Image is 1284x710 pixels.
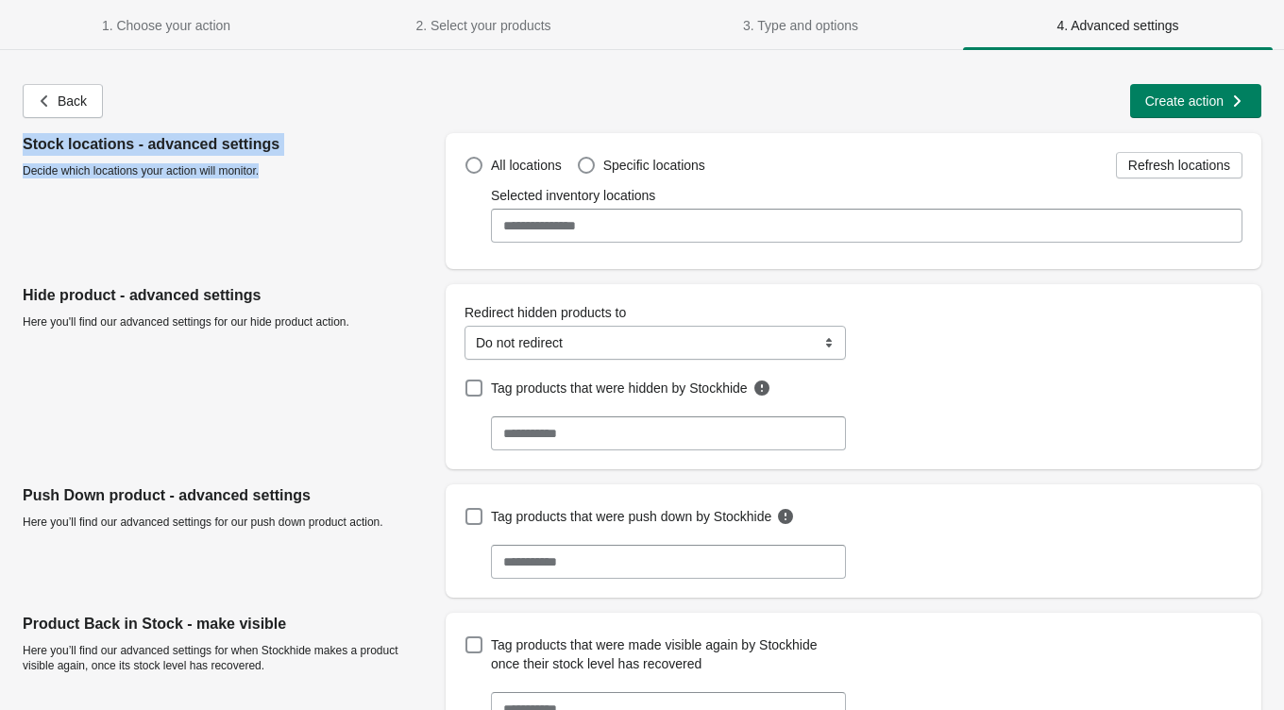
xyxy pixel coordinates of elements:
span: Refresh locations [1128,158,1230,173]
span: Redirect hidden products to [465,305,626,320]
span: 1. Choose your action [102,18,230,33]
button: Create action [1130,84,1261,118]
button: Back [23,84,103,118]
span: 2. Select your products [415,18,550,33]
p: Stock locations - advanced settings [23,133,431,156]
span: 4. Advanced settings [1056,18,1178,33]
span: Tag products that were hidden by Stockhide [491,379,748,397]
p: Here you’ll find our advanced settings for when Stockhide makes a product visible again, once its... [23,643,431,673]
span: Specific locations [603,158,705,173]
span: Selected inventory locations [491,188,655,203]
button: Refresh locations [1116,152,1242,178]
span: Create action [1145,93,1224,109]
span: Tag products that were made visible again by Stockhide once their stock level has recovered [491,635,841,673]
span: All locations [491,158,562,173]
span: Tag products that were push down by Stockhide [491,507,771,526]
p: Product Back in Stock - make visible [23,613,431,635]
p: Here you'll find our advanced settings for our hide product action. [23,314,431,330]
p: Decide which locations your action will monitor. [23,163,431,178]
span: Back [58,93,87,109]
p: Push Down product - advanced settings [23,484,431,507]
p: Hide product - advanced settings [23,284,431,307]
span: 3. Type and options [743,18,858,33]
p: Here you’ll find our advanced settings for our push down product action. [23,515,431,530]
